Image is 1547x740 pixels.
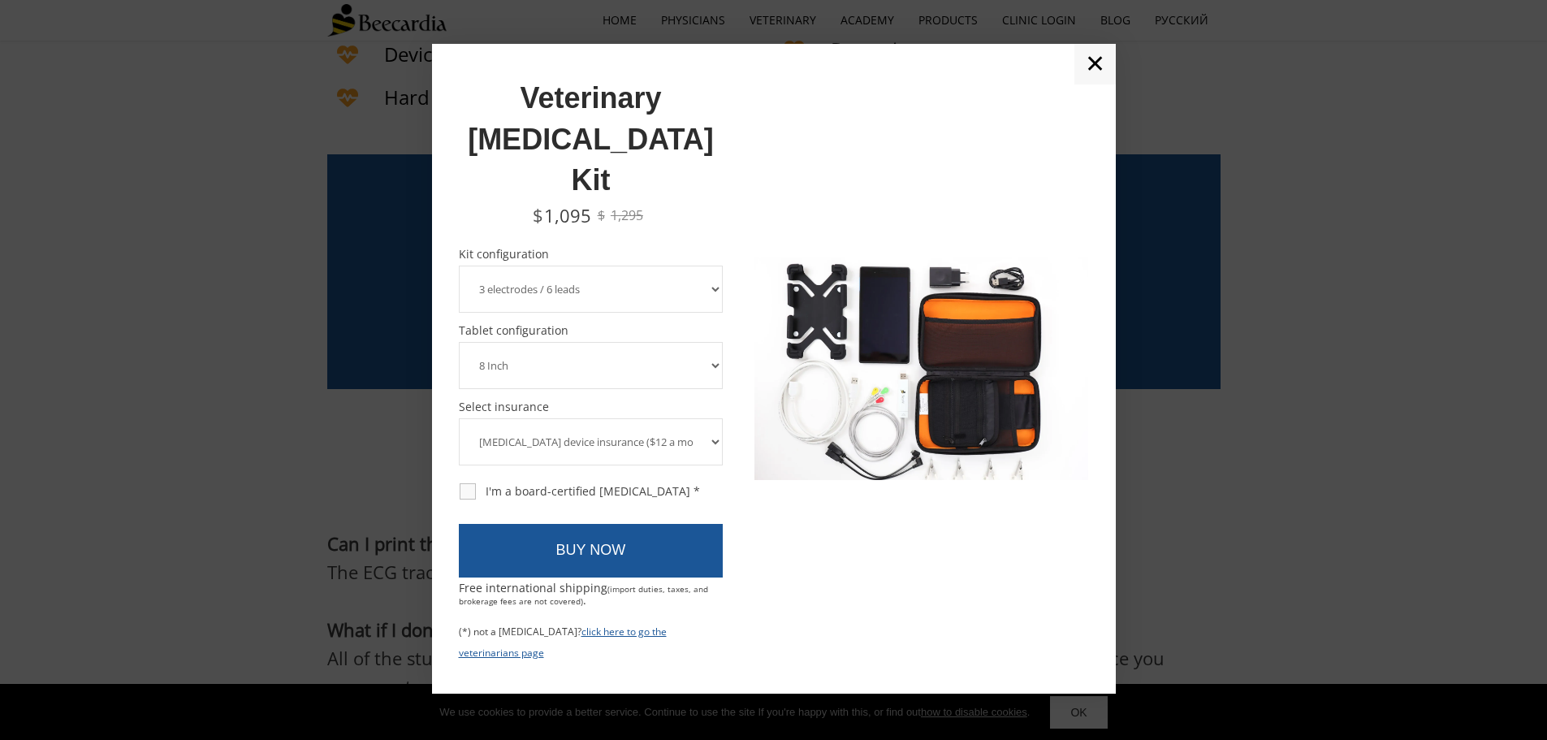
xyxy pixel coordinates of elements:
[459,249,724,260] span: Kit configuration
[460,484,700,499] div: I'm a board-certified [MEDICAL_DATA] *
[459,524,724,578] a: BUY NOW
[459,401,724,413] span: Select insurance
[611,206,643,224] span: 1,295
[459,418,724,465] select: Select insurance
[459,342,724,389] select: Tablet configuration
[533,203,543,227] span: $
[544,203,591,227] span: 1,095
[459,325,724,336] span: Tablet configuration
[459,583,708,607] span: (import duties, taxes, and brokerage fees are not covered)
[459,266,724,313] select: Kit configuration
[468,81,714,197] span: Veterinary [MEDICAL_DATA] Kit
[459,580,708,608] span: Free international shipping .
[1074,44,1116,84] a: ✕
[459,625,581,638] span: (*) not a [MEDICAL_DATA]?
[598,206,605,224] span: $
